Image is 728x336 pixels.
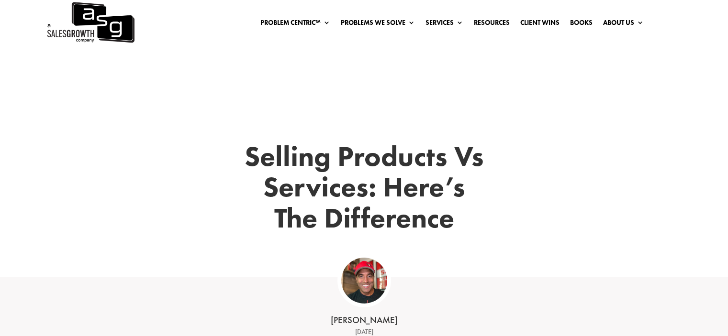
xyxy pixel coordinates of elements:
[520,19,560,30] a: Client Wins
[474,19,510,30] a: Resources
[206,141,522,238] h1: Selling Products Vs Services: Here’s The Difference
[341,258,387,303] img: ASG Co_alternate lockup (1)
[426,19,463,30] a: Services
[570,19,593,30] a: Books
[216,314,513,327] div: [PERSON_NAME]
[260,19,330,30] a: Problem Centric™
[341,19,415,30] a: Problems We Solve
[603,19,644,30] a: About Us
